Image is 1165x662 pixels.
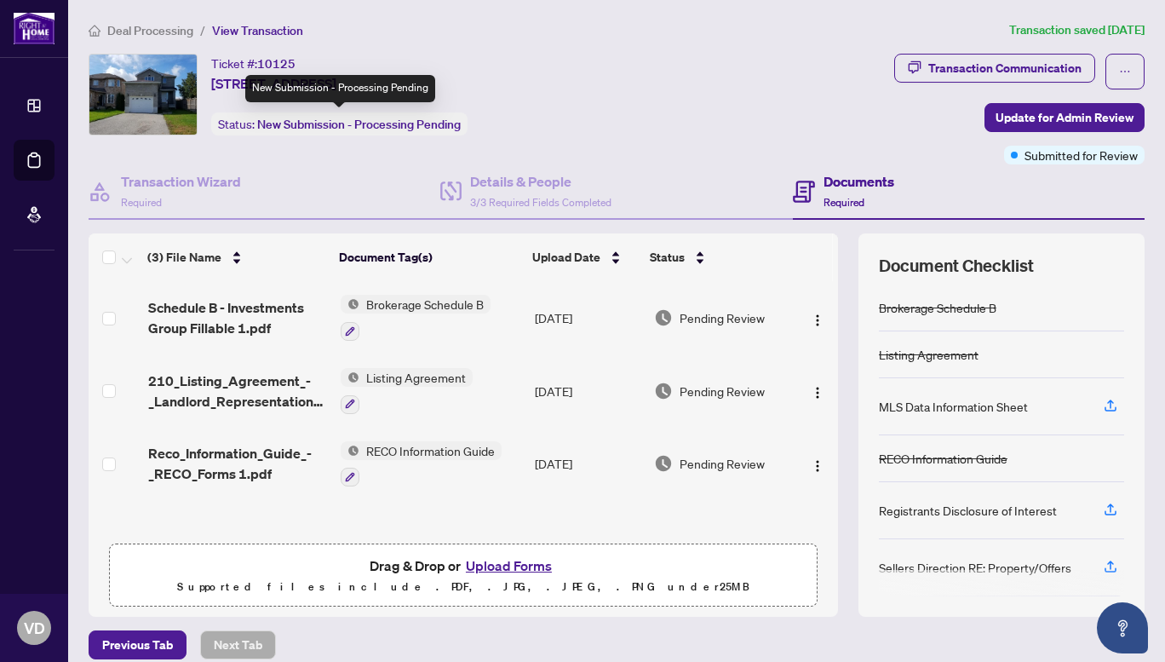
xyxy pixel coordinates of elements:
[811,386,824,400] img: Logo
[245,75,435,102] div: New Submission - Processing Pending
[461,555,557,577] button: Upload Forms
[470,171,611,192] h4: Details & People
[643,233,791,281] th: Status
[811,314,824,327] img: Logo
[654,454,673,473] img: Document Status
[824,171,894,192] h4: Documents
[200,630,276,659] button: Next Tab
[680,382,765,400] span: Pending Review
[879,298,996,317] div: Brokerage Schedule B
[341,295,491,341] button: Status IconBrokerage Schedule B
[148,297,327,338] span: Schedule B - Investments Group Fillable 1.pdf
[211,54,296,73] div: Ticket #:
[1024,146,1138,164] span: Submitted for Review
[200,20,205,40] li: /
[359,441,502,460] span: RECO Information Guide
[257,117,461,132] span: New Submission - Processing Pending
[879,449,1007,468] div: RECO Information Guide
[341,441,502,487] button: Status IconRECO Information Guide
[359,368,473,387] span: Listing Agreement
[879,558,1071,577] div: Sellers Direction RE: Property/Offers
[110,544,817,607] span: Drag & Drop orUpload FormsSupported files include .PDF, .JPG, .JPEG, .PNG under25MB
[121,171,241,192] h4: Transaction Wizard
[680,308,765,327] span: Pending Review
[525,233,644,281] th: Upload Date
[359,295,491,314] span: Brokerage Schedule B
[804,450,831,477] button: Logo
[102,631,173,659] span: Previous Tab
[107,23,193,38] span: Deal Processing
[89,25,100,37] span: home
[811,459,824,473] img: Logo
[528,354,647,428] td: [DATE]
[89,630,187,659] button: Previous Tab
[528,428,647,501] td: [DATE]
[148,371,327,412] span: 210_Listing_Agreement_-_Landlord_Representation_Agreement_-_Authority_to_Offer_for_Lease_-_PropTx...
[894,54,1095,83] button: Transaction Communication
[370,555,557,577] span: Drag & Drop or
[928,55,1082,82] div: Transaction Communication
[470,196,611,209] span: 3/3 Required Fields Completed
[211,112,468,135] div: Status:
[121,196,162,209] span: Required
[984,103,1145,132] button: Update for Admin Review
[996,104,1133,131] span: Update for Admin Review
[341,368,359,387] img: Status Icon
[148,443,327,484] span: Reco_Information_Guide_-_RECO_Forms 1.pdf
[1119,66,1131,78] span: ellipsis
[804,377,831,405] button: Logo
[147,248,221,267] span: (3) File Name
[650,248,685,267] span: Status
[824,196,864,209] span: Required
[804,304,831,331] button: Logo
[24,616,45,640] span: VD
[879,345,978,364] div: Listing Agreement
[212,23,303,38] span: View Transaction
[1009,20,1145,40] article: Transaction saved [DATE]
[141,233,332,281] th: (3) File Name
[1097,602,1148,653] button: Open asap
[120,577,806,597] p: Supported files include .PDF, .JPG, .JPEG, .PNG under 25 MB
[341,295,359,314] img: Status Icon
[341,368,473,414] button: Status IconListing Agreement
[528,281,647,354] td: [DATE]
[879,254,1034,278] span: Document Checklist
[654,308,673,327] img: Document Status
[654,382,673,400] img: Document Status
[14,13,55,44] img: logo
[89,55,197,135] img: IMG-S12355336_1.jpg
[257,56,296,72] span: 10125
[341,441,359,460] img: Status Icon
[211,73,336,94] span: [STREET_ADDRESS]
[879,397,1028,416] div: MLS Data Information Sheet
[680,454,765,473] span: Pending Review
[332,233,525,281] th: Document Tag(s)
[879,501,1057,520] div: Registrants Disclosure of Interest
[532,248,600,267] span: Upload Date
